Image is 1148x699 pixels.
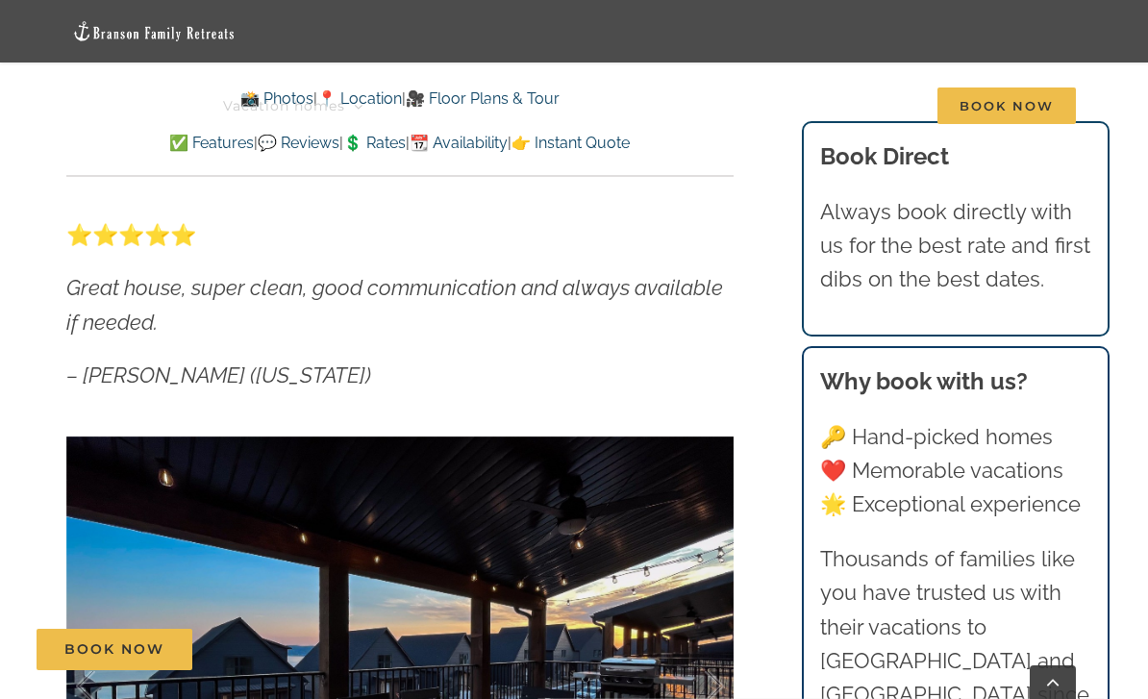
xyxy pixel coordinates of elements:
[820,364,1091,399] h3: Why book with us?
[223,75,1076,137] nav: Main Menu Sticky
[820,195,1091,297] p: Always book directly with us for the best rate and first dibs on the best dates.
[37,629,192,670] a: Book Now
[66,131,734,156] p: | | | |
[407,75,521,137] a: Things to do
[834,99,894,112] span: Contact
[169,134,254,152] a: ✅ Features
[820,142,949,170] b: Book Direct
[223,75,363,137] a: Vacation homes
[66,362,371,387] em: – [PERSON_NAME] ([US_STATE])
[564,99,664,112] span: Deals & More
[726,75,790,137] a: About
[66,218,734,252] p: ⭐️⭐️⭐️⭐️⭐️
[64,641,164,658] span: Book Now
[258,134,339,152] a: 💬 Reviews
[726,99,772,112] span: About
[937,87,1076,124] span: Book Now
[72,20,236,42] img: Branson Family Retreats Logo
[410,134,508,152] a: 📆 Availability
[820,420,1091,522] p: 🔑 Hand-picked homes ❤️ Memorable vacations 🌟 Exceptional experience
[564,75,683,137] a: Deals & More
[343,134,406,152] a: 💲 Rates
[407,99,503,112] span: Things to do
[66,275,723,334] em: Great house, super clean, good communication and always available if needed.
[512,134,630,152] a: 👉 Instant Quote
[834,75,894,137] a: Contact
[223,99,345,112] span: Vacation homes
